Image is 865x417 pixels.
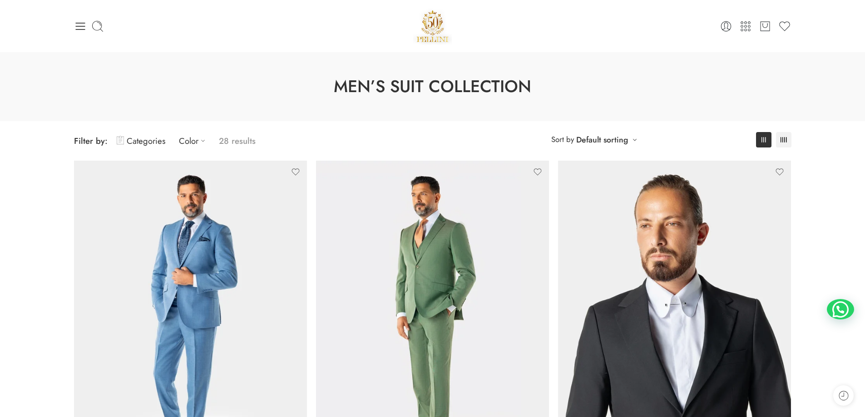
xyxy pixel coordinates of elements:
[413,7,452,45] img: Pellini
[778,20,791,33] a: Wishlist
[179,130,210,152] a: Color
[117,130,165,152] a: Categories
[23,75,842,98] h1: Men’s Suit Collection
[720,20,732,33] a: Login / Register
[74,135,108,147] span: Filter by:
[219,130,256,152] p: 28 results
[759,20,771,33] a: Cart
[576,133,628,146] a: Default sorting
[551,132,574,147] span: Sort by
[413,7,452,45] a: Pellini -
